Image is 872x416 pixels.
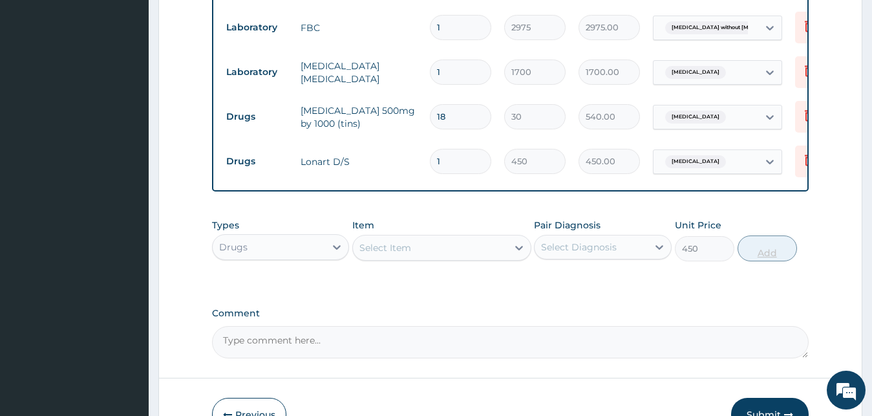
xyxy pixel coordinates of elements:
td: Lonart D/S [294,149,423,175]
label: Comment [212,308,809,319]
label: Item [352,219,374,232]
label: Types [212,220,239,231]
label: Pair Diagnosis [534,219,601,232]
td: Drugs [220,149,294,173]
span: [MEDICAL_DATA] [665,155,726,168]
div: Drugs [219,241,248,254]
img: d_794563401_company_1708531726252_794563401 [24,65,52,97]
td: [MEDICAL_DATA] 500mg by 1000 (tins) [294,98,423,137]
span: [MEDICAL_DATA] [665,111,726,124]
td: Drugs [220,105,294,129]
div: Chat with us now [67,72,217,89]
label: Unit Price [675,219,721,232]
span: We're online! [75,126,178,256]
textarea: Type your message and hit 'Enter' [6,278,246,323]
div: Select Item [359,241,411,254]
td: [MEDICAL_DATA] [MEDICAL_DATA] [294,53,423,92]
div: Select Diagnosis [541,241,617,254]
button: Add [738,235,797,261]
span: [MEDICAL_DATA] [665,66,726,79]
td: Laboratory [220,60,294,84]
td: Laboratory [220,16,294,39]
div: Minimize live chat window [212,6,243,38]
span: [MEDICAL_DATA] without [MEDICAL_DATA] [665,21,796,34]
td: FBC [294,15,423,41]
